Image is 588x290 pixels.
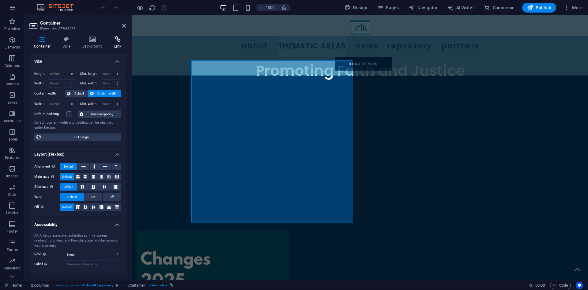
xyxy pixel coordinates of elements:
[40,26,114,31] h3: Element #ed-675683774
[550,282,571,289] button: Code
[103,193,121,201] button: Off
[5,63,20,68] p: Columns
[6,82,19,87] p: Content
[136,4,144,11] button: Click here to leave preview mode and continue editing
[5,155,20,160] p: Features
[43,133,119,141] span: Edit design
[447,5,474,11] span: AI Writer
[65,261,121,268] input: Use a descriptive name
[34,203,60,211] label: Fill
[34,102,48,106] label: Width
[34,163,60,170] label: Alignment
[110,193,114,201] span: Off
[529,282,545,289] h6: Session time
[34,233,121,249] div: ARIA helps assistive technologies (like screen readers) to understand the role, state, and behavi...
[128,282,145,289] span: Click to select. Double-click to edit
[34,72,48,75] label: Height
[116,284,119,287] i: This element is a customizable preset
[6,211,18,215] p: Header
[481,3,517,13] button: Commerce
[576,282,583,289] button: Usercentrics
[377,5,399,11] span: Pages
[5,282,22,289] a: Click to cancel selection. Double-click to open Pages
[65,90,88,97] button: Default
[445,3,477,13] button: AI Writer
[60,193,84,201] button: Default
[7,137,18,142] p: Tables
[29,217,126,228] h4: Accessibility
[406,3,440,13] button: Navigator
[7,229,18,234] p: Footer
[484,5,515,11] span: Commerce
[40,20,126,26] h2: Container
[4,26,20,31] p: Favorites
[522,3,556,13] button: Publish
[29,36,58,49] h4: Container
[29,274,126,285] h4: Shape Dividers
[80,82,101,85] label: Min. width
[51,282,113,289] span: . preset-columns-two-v2-default .bg-primary
[60,173,74,180] button: Default
[110,36,126,49] h4: Link
[29,54,126,65] h4: Size
[34,110,66,118] label: Default padding
[35,4,81,11] img: Editor Logo
[31,282,173,289] nav: breadcrumb
[149,4,156,11] button: reload
[58,36,78,49] h4: Style
[4,118,21,123] p: Accordion
[149,4,156,11] i: Reload page
[80,72,101,75] label: Min. height
[563,5,583,11] span: More
[31,282,49,289] span: Click to select. Double-click to edit
[553,282,568,289] span: Code
[60,183,77,191] button: Default
[62,203,72,211] span: Default
[67,193,77,201] span: Default
[345,5,367,11] span: Design
[80,102,101,106] label: Min. width
[84,193,102,201] button: On
[34,173,60,180] label: Main axis
[72,90,86,97] span: Default
[4,266,21,271] p: Marketing
[34,251,47,258] span: Role
[256,4,278,11] button: 100%
[62,173,72,180] span: Default
[78,110,121,118] button: Custom spacing
[7,247,18,252] p: Forms
[34,82,48,85] label: Width
[148,282,167,289] span: . columns-box
[5,45,20,50] p: Elements
[91,193,95,201] span: On
[527,5,551,11] span: Publish
[561,3,585,13] button: More
[88,90,121,97] button: Custom width
[64,183,73,191] span: Default
[342,3,370,13] button: Design
[281,5,287,10] i: On resize automatically adjust zoom level to fit chosen device.
[34,261,65,268] label: Label
[34,183,60,191] label: Side axis
[540,283,541,288] span: :
[170,284,173,287] i: This element is linked
[96,90,119,97] span: Custom width
[535,282,545,289] span: 00 00
[78,36,110,49] h4: Background
[375,3,401,13] button: Pages
[8,192,17,197] p: Slider
[34,120,121,130] div: Default content width and padding can be changed under Design.
[64,163,73,170] span: Default
[60,203,74,211] button: Default
[342,3,370,13] div: Design (Ctrl+Alt+Y)
[7,100,17,105] p: Boxes
[29,147,126,158] h4: Layout (Flexbox)
[60,163,77,170] button: Default
[6,174,19,179] p: Images
[266,4,275,11] h6: 100%
[85,110,119,118] span: Custom spacing
[34,193,60,201] label: Wrap
[34,90,65,97] label: Content width
[409,5,438,11] span: Navigator
[34,133,121,141] button: Edit design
